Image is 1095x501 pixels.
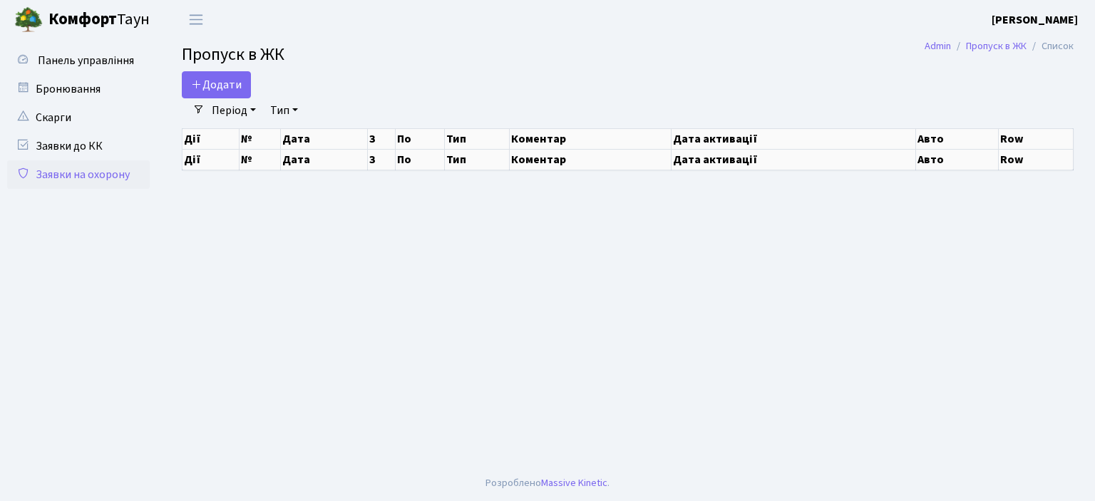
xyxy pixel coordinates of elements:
th: Дата [281,128,368,149]
th: № [240,149,281,170]
th: З [367,128,395,149]
th: Дата активації [671,149,915,170]
th: № [240,128,281,149]
th: Авто [915,149,998,170]
span: Додати [191,77,242,93]
th: Коментар [510,149,672,170]
a: Заявки на охорону [7,160,150,189]
th: Дата активації [671,128,915,149]
a: Пропуск в ЖК [966,38,1027,53]
b: [PERSON_NAME] [992,12,1078,28]
th: Коментар [510,128,672,149]
th: З [367,149,395,170]
th: Дії [182,149,240,170]
a: Admin [925,38,951,53]
th: Row [998,128,1073,149]
a: Період [206,98,262,123]
th: Дії [182,128,240,149]
div: Розроблено . [485,475,610,491]
th: Авто [915,128,998,149]
a: Скарги [7,103,150,132]
a: Тип [264,98,304,123]
th: По [395,128,444,149]
span: Таун [48,8,150,32]
a: Заявки до КК [7,132,150,160]
th: Дата [281,149,368,170]
th: Тип [444,149,509,170]
th: По [395,149,444,170]
button: Переключити навігацію [178,8,214,31]
li: Список [1027,38,1074,54]
nav: breadcrumb [903,31,1095,61]
b: Комфорт [48,8,117,31]
span: Панель управління [38,53,134,68]
a: [PERSON_NAME] [992,11,1078,29]
a: Massive Kinetic [541,475,607,490]
a: Бронювання [7,75,150,103]
img: logo.png [14,6,43,34]
a: Додати [182,71,251,98]
th: Row [998,149,1073,170]
th: Тип [444,128,509,149]
a: Панель управління [7,46,150,75]
span: Пропуск в ЖК [182,42,284,67]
